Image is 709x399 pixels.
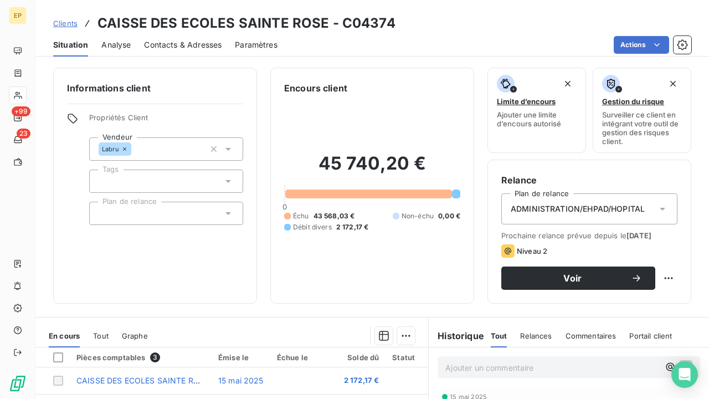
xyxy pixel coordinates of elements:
h2: 45 740,20 € [284,152,460,186]
span: Tout [491,331,507,340]
span: CAISSE DES ECOLES SAINTE ROSE [76,376,209,385]
div: Statut [392,353,425,362]
div: Pièces comptables [76,352,205,362]
span: Portail client [629,331,672,340]
span: 3 [150,352,160,362]
input: Ajouter une valeur [131,144,140,154]
div: Solde dû [335,353,379,362]
span: En cours [49,331,80,340]
div: Open Intercom Messenger [671,361,698,388]
span: Graphe [122,331,148,340]
span: 2 172,17 € [335,375,379,386]
span: Analyse [101,39,131,50]
h6: Relance [501,173,677,187]
span: Non-échu [402,211,434,221]
button: Voir [501,267,655,290]
input: Ajouter une valeur [99,176,107,186]
div: EP [9,7,27,24]
span: Échu [293,211,309,221]
span: Tout [93,331,109,340]
span: Ajouter une limite d’encours autorisé [497,110,577,128]
span: Propriétés Client [89,113,243,129]
span: 0 [282,202,287,211]
span: 0,00 € [438,211,460,221]
div: Échue le [277,353,322,362]
h6: Informations client [67,81,243,95]
span: Voir [515,274,631,283]
span: 43 568,03 € [314,211,355,221]
span: Niveau 2 [517,247,547,255]
button: Limite d’encoursAjouter une limite d’encours autorisé [487,68,586,153]
img: Logo LeanPay [9,375,27,392]
span: Paramètres [235,39,278,50]
span: Labru [102,146,119,152]
span: Commentaires [566,331,616,340]
h6: Encours client [284,81,347,95]
span: Gestion du risque [602,97,664,106]
span: Relances [520,331,552,340]
span: Clients [53,19,78,28]
span: Débit divers [293,222,332,232]
span: Surveiller ce client en intégrant votre outil de gestion des risques client. [602,110,682,146]
button: Actions [614,36,669,54]
h6: Historique [429,329,484,342]
span: 23 [17,129,30,139]
span: Contacts & Adresses [144,39,222,50]
input: Ajouter une valeur [99,208,107,218]
span: [DATE] [626,231,651,240]
span: ADMINISTRATION/EHPAD/HOPITAL [511,203,645,214]
span: 15 mai 2025 [218,376,264,385]
span: Limite d’encours [497,97,556,106]
span: Situation [53,39,88,50]
div: Émise le [218,353,264,362]
button: Gestion du risqueSurveiller ce client en intégrant votre outil de gestion des risques client. [593,68,691,153]
span: +99 [12,106,30,116]
a: Clients [53,18,78,29]
span: 2 172,17 € [336,222,369,232]
span: Prochaine relance prévue depuis le [501,231,677,240]
h3: CAISSE DES ECOLES SAINTE ROSE - C04374 [97,13,395,33]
